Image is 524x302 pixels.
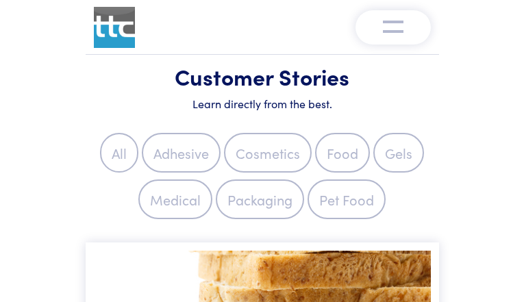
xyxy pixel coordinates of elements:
h1: Customer Stories [94,63,431,90]
label: Cosmetics [224,133,312,173]
label: Packaging [216,179,304,219]
button: Toggle navigation [355,10,431,45]
h6: Learn directly from the best. [94,96,431,111]
label: All [100,133,138,173]
label: Medical [138,179,212,219]
label: Food [315,133,370,173]
label: Gels [373,133,424,173]
img: ttc_logo_1x1_v1.0.png [94,7,135,48]
label: Pet Food [308,179,386,219]
img: menu-v1.0.png [383,17,403,34]
label: Adhesive [142,133,221,173]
